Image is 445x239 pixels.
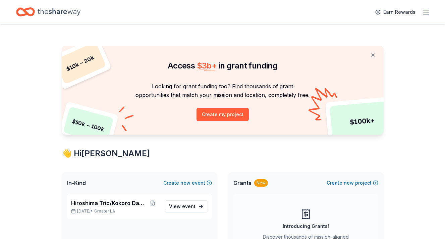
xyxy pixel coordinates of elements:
a: View event [165,200,208,212]
a: Home [16,4,80,20]
span: Access in grant funding [168,61,277,70]
a: Earn Rewards [371,6,420,18]
span: new [180,179,190,187]
span: event [182,203,196,209]
button: Create my project [197,108,249,121]
span: new [344,179,354,187]
span: Greater LA [94,208,115,214]
span: Grants [233,179,252,187]
span: View [169,202,196,210]
div: 👋 Hi [PERSON_NAME] [62,148,384,159]
div: New [254,179,268,187]
span: $ 3b + [197,61,217,70]
span: Hiroshima Trio/Kokoro Dance [71,199,146,207]
p: Looking for grant funding too? Find thousands of grant opportunities that match your mission and ... [70,82,376,100]
button: Createnewevent [163,179,212,187]
span: In-Kind [67,179,86,187]
div: Introducing Grants! [283,222,329,230]
button: Createnewproject [327,179,378,187]
div: $ 10k – 20k [54,42,106,85]
p: [DATE] • [71,208,159,214]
